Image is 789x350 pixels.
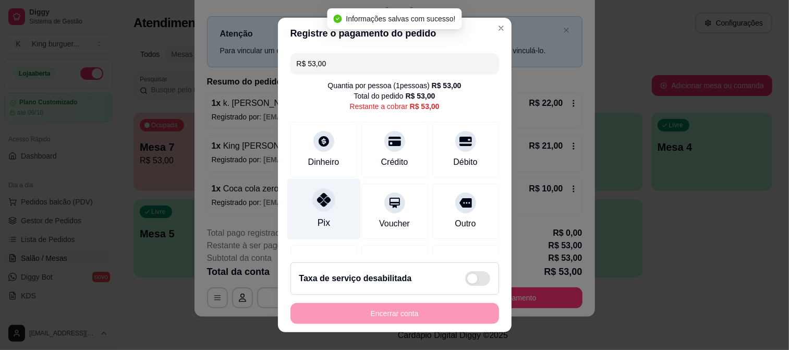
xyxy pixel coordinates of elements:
div: R$ 53,00 [410,101,440,112]
div: Quantia por pessoa ( 1 pessoas) [327,80,461,91]
div: Crédito [381,156,408,168]
div: R$ 53,00 [432,80,462,91]
button: Close [493,20,509,37]
input: Ex.: hambúrguer de cordeiro [297,53,493,74]
div: Total do pedido [354,91,435,101]
h2: Taxa de serviço desabilitada [299,272,412,285]
div: Dinheiro [308,156,339,168]
div: Voucher [379,218,410,230]
div: Outro [455,218,476,230]
span: check-circle [333,15,342,23]
div: R$ 53,00 [406,91,435,101]
header: Registre o pagamento do pedido [278,18,512,49]
div: Débito [453,156,477,168]
div: Pix [317,216,330,230]
span: Informações salvas com sucesso! [346,15,455,23]
div: Restante a cobrar [349,101,439,112]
